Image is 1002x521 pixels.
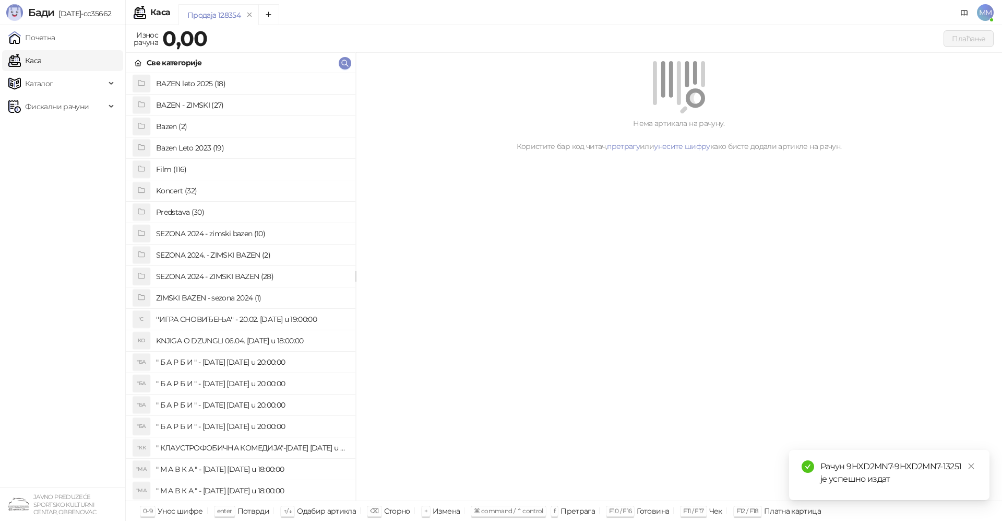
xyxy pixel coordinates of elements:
span: f [554,507,555,515]
h4: " Б А Р Б И " - [DATE] [DATE] u 20:00:00 [156,354,347,371]
a: Close [965,460,977,472]
div: Готовина [637,504,669,518]
span: close [968,462,975,470]
a: унесите шифру [654,142,710,151]
a: Почетна [8,27,55,48]
div: Унос шифре [158,504,203,518]
h4: " Б А Р Б И " - [DATE] [DATE] u 20:00:00 [156,397,347,413]
h4: BAZEN - ZIMSKI (27) [156,97,347,113]
div: KO [133,332,150,349]
span: F10 / F16 [609,507,631,515]
span: + [424,507,427,515]
button: Add tab [258,4,279,25]
div: "КК [133,439,150,456]
span: check-circle [802,460,814,473]
span: MM [977,4,994,21]
span: Каталог [25,73,53,94]
div: Потврди [237,504,270,518]
div: Сторно [384,504,410,518]
h4: ZIMSKI BAZEN - sezona 2024 (1) [156,290,347,306]
h4: KNJIGA O DZUNGLI 06.04. [DATE] u 18:00:00 [156,332,347,349]
span: ⌫ [370,507,378,515]
h4: BAZEN leto 2025 (18) [156,75,347,92]
div: Све категорије [147,57,201,68]
h4: " М А В К А " - [DATE] [DATE] u 18:00:00 [156,482,347,499]
div: 'С [133,311,150,328]
strong: 0,00 [162,26,207,51]
a: Документација [956,4,973,21]
h4: Predstava (30) [156,204,347,221]
h4: SEZONA 2024 - zimski bazen (10) [156,225,347,242]
div: Продаја 128354 [187,9,241,21]
span: F12 / F18 [736,507,759,515]
span: enter [217,507,232,515]
div: Чек [709,504,722,518]
span: 0-9 [143,507,152,515]
div: "МА [133,482,150,499]
a: Каса [8,50,41,71]
span: F11 / F17 [683,507,703,515]
h4: " М А В К А " - [DATE] [DATE] u 18:00:00 [156,461,347,478]
span: ↑/↓ [283,507,292,515]
small: JAVNO PREDUZEĆE SPORTSKO KULTURNI CENTAR, OBRENOVAC [33,493,96,516]
button: Плаћање [944,30,994,47]
div: Одабир артикла [297,504,356,518]
div: Рачун 9HXD2MN7-9HXD2MN7-13251 је успешно издат [820,460,977,485]
div: Претрага [560,504,595,518]
span: ⌘ command / ⌃ control [474,507,543,515]
span: Бади [28,6,54,19]
img: 64x64-companyLogo-4a28e1f8-f217-46d7-badd-69a834a81aaf.png [8,494,29,515]
h4: SEZONA 2024. - ZIMSKI BAZEN (2) [156,247,347,263]
button: remove [243,10,256,19]
div: Нема артикала на рачуну. Користите бар код читач, или како бисте додали артикле на рачун. [368,118,989,152]
div: "БА [133,397,150,413]
h4: Film (116) [156,161,347,178]
span: Фискални рачуни [25,96,89,117]
div: "БА [133,354,150,371]
h4: Bazen Leto 2023 (19) [156,140,347,156]
div: Платна картица [764,504,821,518]
a: претрагу [607,142,640,151]
h4: ''ИГРА СНОВИЂЕЊА'' - 20.02. [DATE] u 19:00:00 [156,311,347,328]
h4: Koncert (32) [156,182,347,199]
div: Измена [433,504,460,518]
h4: Bazen (2) [156,118,347,135]
span: [DATE]-cc35662 [54,9,111,18]
div: "МА [133,461,150,478]
h4: " КЛАУСТРОФОБИЧНА КОМЕДИЈА"-[DATE] [DATE] u 20:00:00 [156,439,347,456]
h4: SEZONA 2024 - ZIMSKI BAZEN (28) [156,268,347,285]
h4: " Б А Р Б И " - [DATE] [DATE] u 20:00:00 [156,418,347,435]
div: "БА [133,418,150,435]
div: Износ рачуна [132,28,160,49]
h4: " Б А Р Б И " - [DATE] [DATE] u 20:00:00 [156,375,347,392]
div: grid [126,73,355,501]
div: Каса [150,8,170,17]
img: Logo [6,4,23,21]
div: "БА [133,375,150,392]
